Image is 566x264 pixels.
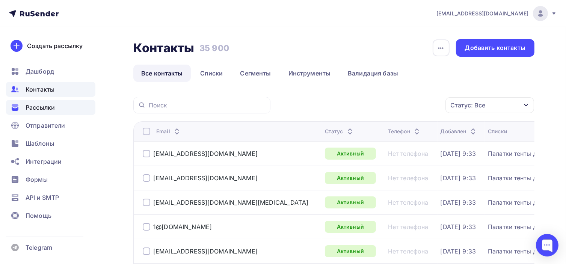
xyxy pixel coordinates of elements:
[325,172,376,184] a: Активный
[133,41,194,56] h2: Контакты
[325,148,376,160] a: Активный
[488,199,544,206] a: Палатки тенты доп
[199,43,229,53] h3: 35 900
[6,118,95,133] a: Отправители
[488,128,507,135] div: Списки
[441,247,476,255] a: [DATE] 9:33
[465,44,525,52] div: Добавить контакты
[450,101,485,110] div: Статус: Все
[26,103,55,112] span: Рассылки
[26,85,54,94] span: Контакты
[441,150,476,157] a: [DATE] 9:33
[436,6,557,21] a: [EMAIL_ADDRESS][DOMAIN_NAME]
[325,128,355,135] div: Статус
[388,247,429,255] a: Нет телефона
[26,121,65,130] span: Отправители
[441,223,476,231] a: [DATE] 9:33
[445,97,534,113] button: Статус: Все
[156,128,181,135] div: Email
[27,41,83,50] div: Создать рассылку
[192,65,231,82] a: Списки
[6,82,95,97] a: Контакты
[153,223,212,231] a: 1@[DOMAIN_NAME]
[153,199,308,206] a: [EMAIL_ADDRESS][DOMAIN_NAME][MEDICAL_DATA]
[6,172,95,187] a: Формы
[388,199,429,206] a: Нет телефона
[488,247,544,255] a: Палатки тенты доп
[153,247,258,255] a: [EMAIL_ADDRESS][DOMAIN_NAME]
[340,65,406,82] a: Валидация базы
[153,150,258,157] a: [EMAIL_ADDRESS][DOMAIN_NAME]
[6,136,95,151] a: Шаблоны
[26,67,54,76] span: Дашборд
[441,174,476,182] a: [DATE] 9:33
[153,174,258,182] a: [EMAIL_ADDRESS][DOMAIN_NAME]
[133,65,191,82] a: Все контакты
[281,65,339,82] a: Инструменты
[26,211,51,220] span: Помощь
[488,174,544,182] a: Палатки тенты доп
[388,128,421,135] div: Телефон
[149,101,266,109] input: Поиск
[388,150,429,157] a: Нет телефона
[488,150,544,157] a: Палатки тенты доп
[26,175,48,184] span: Формы
[325,245,376,257] a: Активный
[388,223,429,231] a: Нет телефона
[388,174,429,182] a: Нет телефона
[325,221,376,233] a: Активный
[488,223,544,231] a: Палатки тенты доп
[26,157,62,166] span: Интеграции
[441,128,478,135] div: Добавлен
[232,65,279,82] a: Сегменты
[436,10,528,17] span: [EMAIL_ADDRESS][DOMAIN_NAME]
[26,193,59,202] span: API и SMTP
[6,64,95,79] a: Дашборд
[6,100,95,115] a: Рассылки
[441,199,476,206] a: [DATE] 9:33
[26,139,54,148] span: Шаблоны
[26,243,52,252] span: Telegram
[325,196,376,208] a: Активный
